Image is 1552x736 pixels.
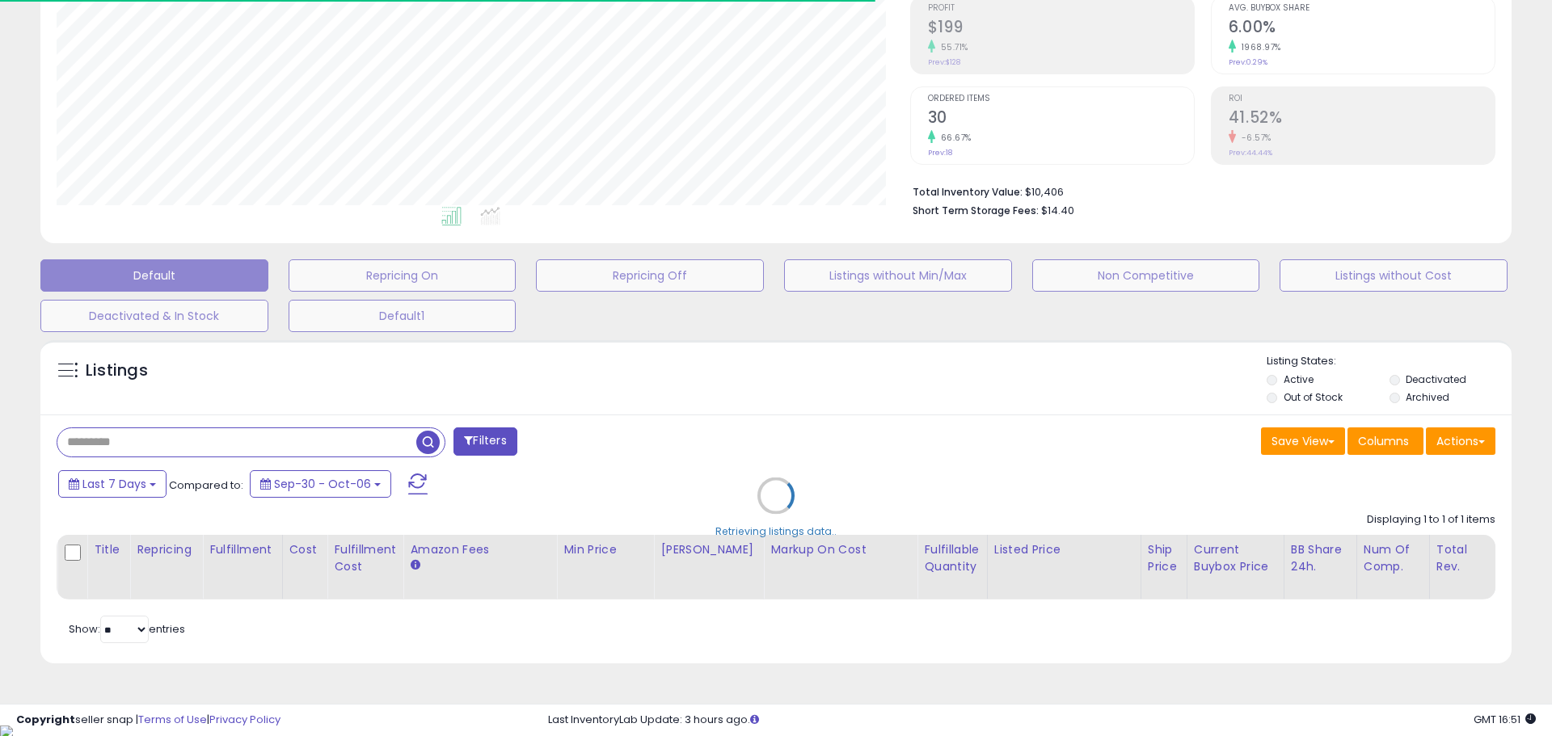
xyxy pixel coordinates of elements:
h2: 6.00% [1229,18,1495,40]
b: Short Term Storage Fees: [913,204,1039,217]
button: Listings without Min/Max [784,259,1012,292]
div: seller snap | | [16,713,280,728]
small: -6.57% [1236,132,1272,144]
div: Last InventoryLab Update: 3 hours ago. [548,713,1536,728]
span: 2025-10-14 16:51 GMT [1474,712,1536,727]
b: Total Inventory Value: [913,185,1023,199]
button: Repricing On [289,259,517,292]
a: Terms of Use [138,712,207,727]
span: ROI [1229,95,1495,103]
a: Privacy Policy [209,712,280,727]
small: Prev: 0.29% [1229,57,1267,67]
span: Profit [928,4,1194,13]
span: Avg. Buybox Share [1229,4,1495,13]
small: 1968.97% [1236,41,1281,53]
h2: 41.52% [1229,108,1495,130]
button: Default1 [289,300,517,332]
button: Listings without Cost [1280,259,1508,292]
small: Prev: $128 [928,57,960,67]
li: $10,406 [913,181,1483,200]
button: Default [40,259,268,292]
small: Prev: 44.44% [1229,148,1272,158]
small: Prev: 18 [928,148,952,158]
small: 55.71% [935,41,968,53]
strong: Copyright [16,712,75,727]
small: 66.67% [935,132,972,144]
button: Non Competitive [1032,259,1260,292]
button: Repricing Off [536,259,764,292]
h2: 30 [928,108,1194,130]
span: $14.40 [1041,203,1074,218]
div: Retrieving listings data.. [715,524,837,538]
span: Ordered Items [928,95,1194,103]
button: Deactivated & In Stock [40,300,268,332]
h2: $199 [928,18,1194,40]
